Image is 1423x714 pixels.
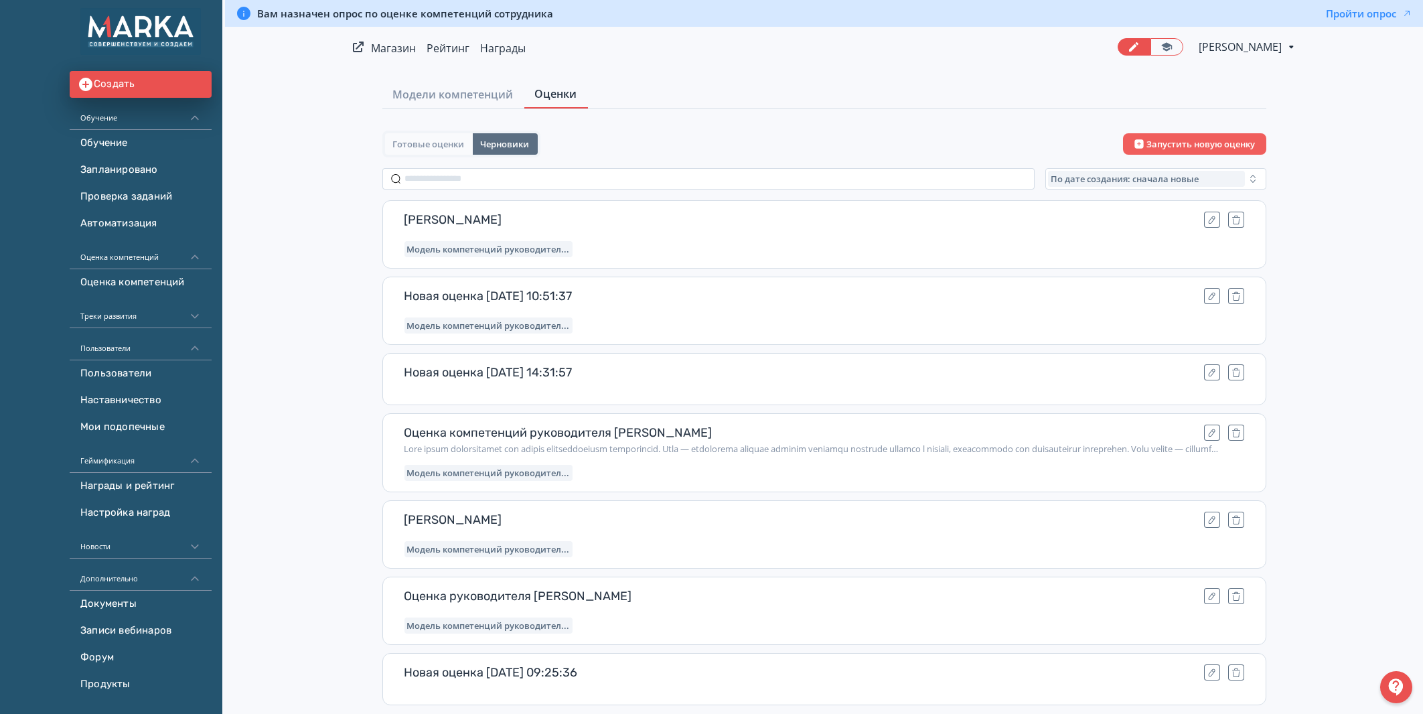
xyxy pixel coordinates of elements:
span: Готовые оценки [393,139,465,149]
span: Оценка компетенций руководителя [PERSON_NAME] [404,425,1199,441]
a: Наставничество [70,387,212,414]
span: Модель компетенций руководителя [407,544,570,555]
div: Треки развития [70,296,212,328]
span: Новая оценка [DATE] 10:51:37 [404,288,1199,304]
span: По дате создания: сначала новые [1051,173,1199,184]
button: Пройти опрос [1326,7,1412,20]
div: Обучение [70,98,212,130]
a: Магазин [372,41,417,56]
div: Геймификация [70,441,212,473]
span: Модель компетенций руководителя [407,620,570,631]
span: Модель компетенций руководителя [407,320,570,331]
span: Модели компетенций [393,86,514,102]
a: Оценка компетенций [70,269,212,296]
a: Документы [70,591,212,618]
a: Форум [70,644,212,671]
a: Пользователи [70,360,212,387]
span: Оценка руководителя [PERSON_NAME] [404,588,1199,604]
a: Настройка наград [70,500,212,526]
div: Новости [70,526,212,559]
span: Новая оценка [DATE] 09:25:36 [404,664,1199,681]
button: Запустить новую оценку [1123,133,1266,155]
a: Переключиться в режим ученика [1150,38,1183,56]
span: [PERSON_NAME] [404,512,1199,528]
span: Вам назначен опрос по оценке компетенций сотрудника [257,7,553,20]
div: Оценка компетенций [70,237,212,269]
a: Проверка заданий [70,184,212,210]
button: По дате создания: сначала новые [1045,168,1266,190]
a: Запланировано [70,157,212,184]
button: Черновики [473,133,538,155]
img: https://files.teachbase.ru/system/account/50582/logo/medium-f5c71650e90bff48e038c85a25739627.png [80,8,201,55]
a: Автоматизация [70,210,212,237]
span: Сергей Рогожин [1199,39,1284,55]
button: Создать [70,71,212,98]
a: Обучение [70,130,212,157]
span: Новая оценка [DATE] 14:31:57 [404,364,1199,380]
span: Этот опрос предназначен для оценки управленческих компетенций. Цель — объективно оценить уровень ... [404,443,1244,454]
a: Мои подопечные [70,414,212,441]
a: Записи вебинаров [70,618,212,644]
span: Модель компетенций руководителя (Митрофанова Гульчачак) [407,244,570,255]
span: Оценки [535,86,577,102]
a: Награды [481,41,526,56]
a: Продукты [70,671,212,698]
div: Пользователи [70,328,212,360]
a: Награды и рейтинг [70,473,212,500]
span: [PERSON_NAME] [404,212,1199,228]
button: Готовые оценки [385,133,473,155]
span: Черновики [481,139,530,149]
a: Рейтинг [427,41,470,56]
span: Модель компетенций руководителя [407,468,570,478]
div: Дополнительно [70,559,212,591]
